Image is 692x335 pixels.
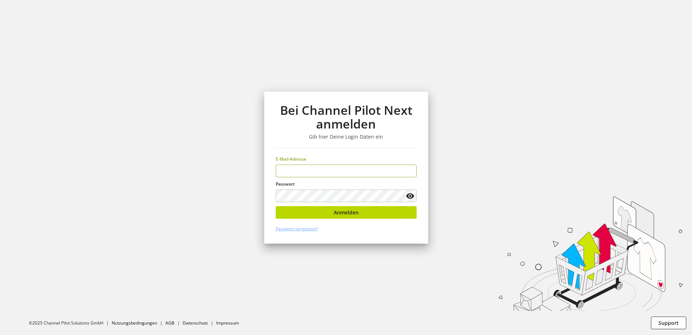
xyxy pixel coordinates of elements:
a: AGB [165,320,174,326]
span: Anmelden [334,209,359,216]
li: ©2025 Channel Pilot Solutions GmbH [29,320,112,326]
h1: Bei Channel Pilot Next anmelden [276,103,417,131]
button: Support [651,317,686,329]
span: Passwort [276,181,295,187]
a: Datenschutz [183,320,208,326]
button: Anmelden [276,206,417,219]
a: Impressum [216,320,239,326]
a: Passwort vergessen? [276,226,318,232]
span: Support [658,319,679,327]
span: E-Mail-Adresse [276,156,306,162]
a: Nutzungsbedingungen [112,320,157,326]
h3: Gib hier Deine Login Daten ein [276,134,417,140]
